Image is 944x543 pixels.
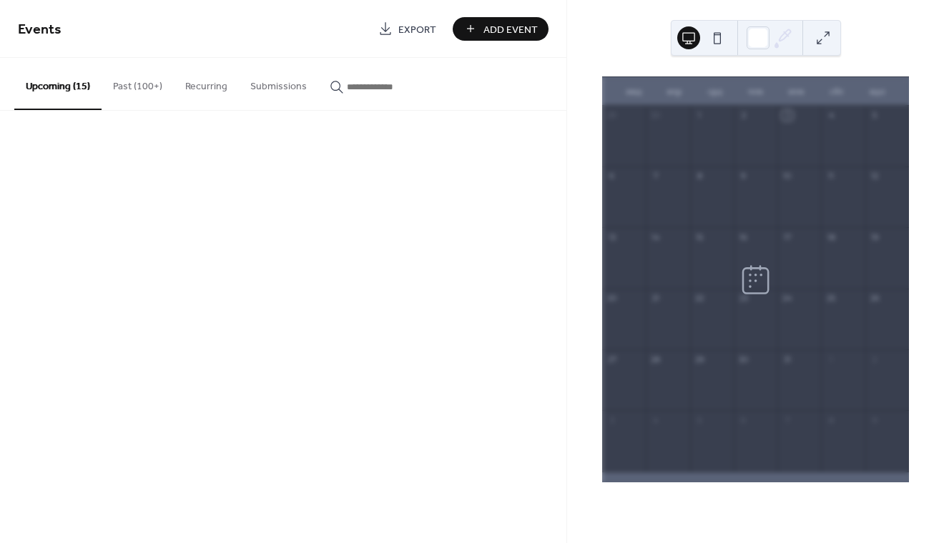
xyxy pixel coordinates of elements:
[239,58,318,109] button: Submissions
[694,171,705,181] div: 8
[870,354,880,364] div: 2
[817,77,857,106] div: сбт
[694,77,735,106] div: срд
[694,414,705,425] div: 5
[782,171,792,181] div: 10
[606,110,617,121] div: 29
[654,77,695,106] div: втр
[870,171,880,181] div: 12
[738,414,749,425] div: 6
[614,77,654,106] div: пнд
[870,231,880,242] div: 19
[650,110,661,121] div: 30
[650,354,661,364] div: 28
[776,77,817,106] div: птн
[453,17,549,41] button: Add Event
[694,231,705,242] div: 15
[650,171,661,181] div: 7
[650,231,661,242] div: 14
[606,171,617,181] div: 6
[825,171,836,181] div: 11
[738,171,749,181] div: 9
[825,354,836,364] div: 1
[738,231,749,242] div: 16
[738,293,749,304] div: 23
[174,58,239,109] button: Recurring
[870,293,880,304] div: 26
[870,110,880,121] div: 5
[782,231,792,242] div: 17
[606,293,617,304] div: 20
[606,354,617,364] div: 27
[825,293,836,304] div: 25
[14,58,102,110] button: Upcoming (15)
[782,110,792,121] div: 3
[782,293,792,304] div: 24
[825,110,836,121] div: 4
[857,77,898,106] div: ндл
[782,414,792,425] div: 7
[483,22,538,37] span: Add Event
[368,17,447,41] a: Export
[102,58,174,109] button: Past (100+)
[694,110,705,121] div: 1
[606,231,617,242] div: 13
[18,16,62,44] span: Events
[650,293,661,304] div: 21
[825,414,836,425] div: 8
[782,354,792,364] div: 31
[825,231,836,242] div: 18
[694,354,705,364] div: 29
[606,414,617,425] div: 3
[738,110,749,121] div: 2
[735,77,776,106] div: чтв
[398,22,436,37] span: Export
[694,293,705,304] div: 22
[650,414,661,425] div: 4
[738,354,749,364] div: 30
[870,414,880,425] div: 9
